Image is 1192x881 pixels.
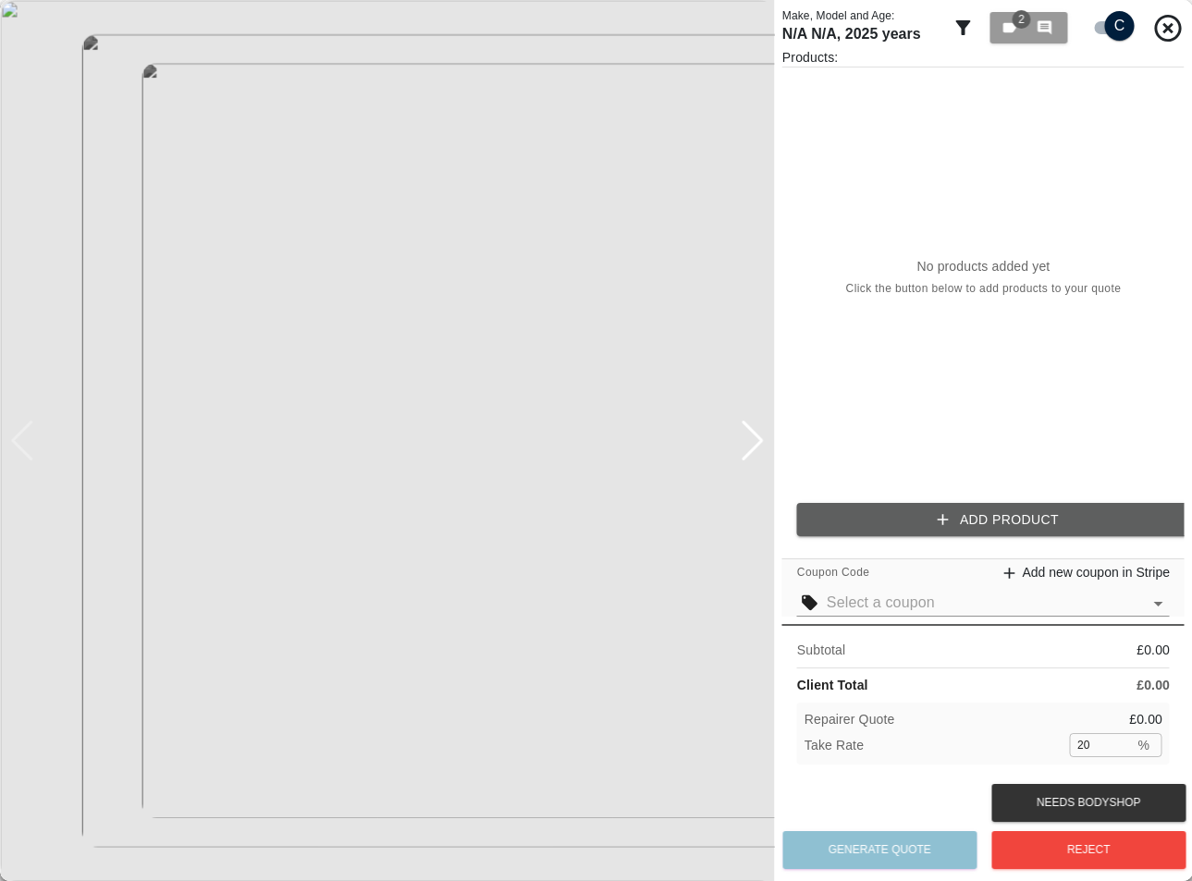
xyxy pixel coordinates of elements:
p: £ 0.00 [1137,676,1170,695]
span: 2 [1013,10,1031,29]
span: Coupon Code [797,564,869,582]
a: Add new coupon in Stripe [1000,563,1170,582]
p: £ 0.00 [1137,641,1170,660]
button: 2 [990,12,1068,43]
p: Make, Model and Age: [782,7,945,24]
p: Repairer Quote [805,710,895,729]
button: Reject [991,831,1186,869]
span: Click the button below to add products to your quote [846,280,1122,299]
p: Client Total [797,676,868,695]
p: Products: [782,48,1185,67]
p: % [1137,736,1149,755]
button: Needs Bodyshop [991,784,1186,822]
input: Select a coupon [827,590,1142,616]
p: No products added yet [916,257,1050,275]
h1: N/A N/A , 2025 years [782,24,945,43]
p: Subtotal [797,641,845,660]
p: Take Rate [805,736,864,755]
button: Open [1146,591,1172,617]
p: £ 0.00 [1129,710,1162,729]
